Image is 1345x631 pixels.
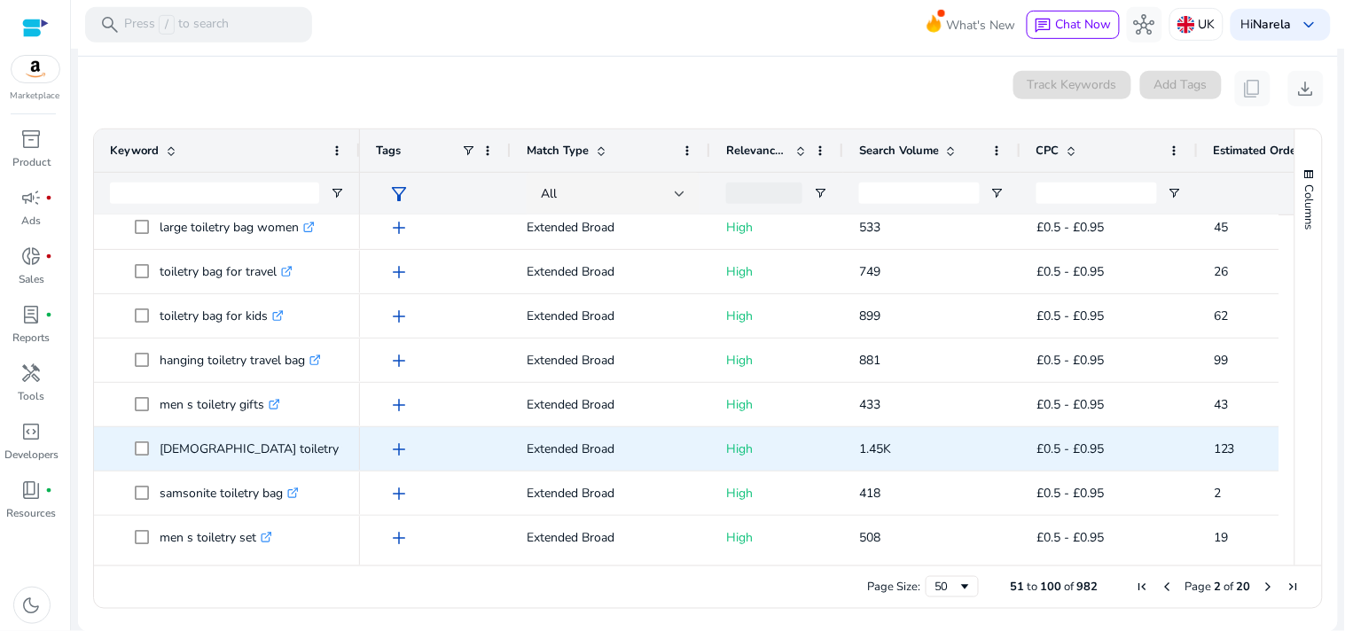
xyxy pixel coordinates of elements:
[1077,579,1099,595] span: 982
[859,308,880,324] span: 899
[527,253,694,290] p: Extended Broad
[160,475,299,511] p: samsonite toiletry bag
[7,505,57,521] p: Resources
[1214,219,1228,236] span: 45
[859,352,880,369] span: 881
[527,209,694,245] p: Extended Broad
[160,298,284,334] p: toiletry bag for kids
[859,143,939,159] span: Search Volume
[1134,14,1155,35] span: hub
[1299,14,1320,35] span: keyboard_arrow_down
[160,253,293,290] p: toiletry bag for travel
[21,362,43,384] span: handyman
[46,253,53,260] span: fiber_manual_record
[13,330,51,346] p: Reports
[388,350,410,371] span: add
[1241,19,1292,31] p: Hi
[1035,17,1052,35] span: chat
[1286,580,1301,594] div: Last Page
[19,271,44,287] p: Sales
[1036,440,1104,457] span: £0.5 - £0.95
[527,342,694,378] p: Extended Broad
[1136,580,1150,594] div: First Page
[11,90,60,103] p: Marketplace
[99,14,121,35] span: search
[726,431,827,467] p: High
[1011,579,1025,595] span: 51
[21,245,43,267] span: donut_small
[859,219,880,236] span: 533
[1027,11,1120,39] button: chatChat Now
[527,431,694,467] p: Extended Broad
[1262,580,1276,594] div: Next Page
[859,440,891,457] span: 1.45K
[726,475,827,511] p: High
[1056,16,1112,33] span: Chat Now
[726,298,827,334] p: High
[21,187,43,208] span: campaign
[1168,186,1182,200] button: Open Filter Menu
[1036,183,1157,204] input: CPC Filter Input
[859,396,880,413] span: 433
[159,15,175,35] span: /
[160,209,315,245] p: large toiletry bag women
[1214,263,1228,280] span: 26
[1254,16,1292,33] b: Narela
[12,154,51,170] p: Product
[19,388,45,404] p: Tools
[160,342,321,378] p: hanging toiletry travel bag
[1288,71,1324,106] button: download
[388,217,410,238] span: add
[1065,579,1075,595] span: of
[726,209,827,245] p: High
[859,183,980,204] input: Search Volume Filter Input
[1036,143,1060,159] span: CPC
[22,213,42,229] p: Ads
[1161,580,1175,594] div: Previous Page
[527,475,694,511] p: Extended Broad
[46,311,53,318] span: fiber_manual_record
[990,186,1005,200] button: Open Filter Menu
[934,579,958,595] div: 50
[947,10,1016,41] span: What's New
[21,421,43,442] span: code_blocks
[1036,219,1104,236] span: £0.5 - £0.95
[859,485,880,502] span: 418
[1302,184,1318,230] span: Columns
[110,183,319,204] input: Keyword Filter Input
[1215,579,1222,595] span: 2
[1036,352,1104,369] span: £0.5 - £0.95
[1214,308,1228,324] span: 62
[1028,579,1038,595] span: to
[1295,78,1317,99] span: download
[1199,9,1216,40] p: UK
[388,183,410,205] span: filter_alt
[46,487,53,494] span: fiber_manual_record
[1127,7,1162,43] button: hub
[859,263,880,280] span: 749
[1036,308,1104,324] span: £0.5 - £0.95
[388,394,410,416] span: add
[1041,579,1062,595] span: 100
[21,479,43,501] span: book_4
[160,431,413,467] p: [DEMOGRAPHIC_DATA] toiletry travel bag
[1036,485,1104,502] span: £0.5 - £0.95
[388,439,410,460] span: add
[527,519,694,556] p: Extended Broad
[926,576,979,597] div: Page Size
[1214,440,1235,457] span: 123
[1214,396,1228,413] span: 43
[388,261,410,283] span: add
[726,143,788,159] span: Relevance Score
[527,298,694,334] p: Extended Broad
[1224,579,1234,595] span: of
[1036,263,1104,280] span: £0.5 - £0.95
[1214,485,1221,502] span: 2
[1214,529,1228,546] span: 19
[160,386,280,423] p: men s toiletry gifts
[1177,16,1195,34] img: uk.svg
[21,304,43,325] span: lab_profile
[1036,529,1104,546] span: £0.5 - £0.95
[867,579,920,595] div: Page Size:
[726,342,827,378] p: High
